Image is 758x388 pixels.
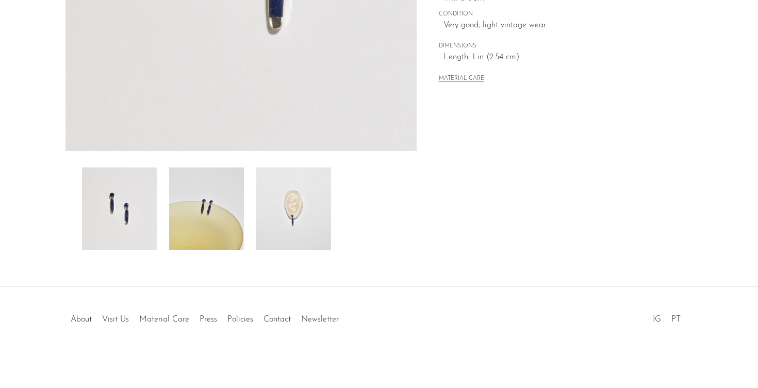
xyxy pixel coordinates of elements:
a: Material Care [139,315,189,324]
img: Lapis Earrings [169,167,244,250]
a: Visit Us [102,315,129,324]
span: DIMENSIONS [439,42,671,51]
a: Policies [227,315,253,324]
a: IG [653,315,661,324]
ul: Social Medias [648,307,686,327]
img: Lapis Earrings [82,167,157,250]
button: MATERIAL CARE [439,75,484,83]
a: PT [671,315,681,324]
img: Lapis Earrings [256,167,331,250]
span: CONDITION [439,10,671,19]
ul: Quick links [65,307,344,327]
span: Length: 1 in (2.54 cm) [443,51,671,64]
a: Press [200,315,217,324]
a: About [71,315,92,324]
span: Very good; light vintage wear. [443,19,671,32]
a: Contact [263,315,291,324]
